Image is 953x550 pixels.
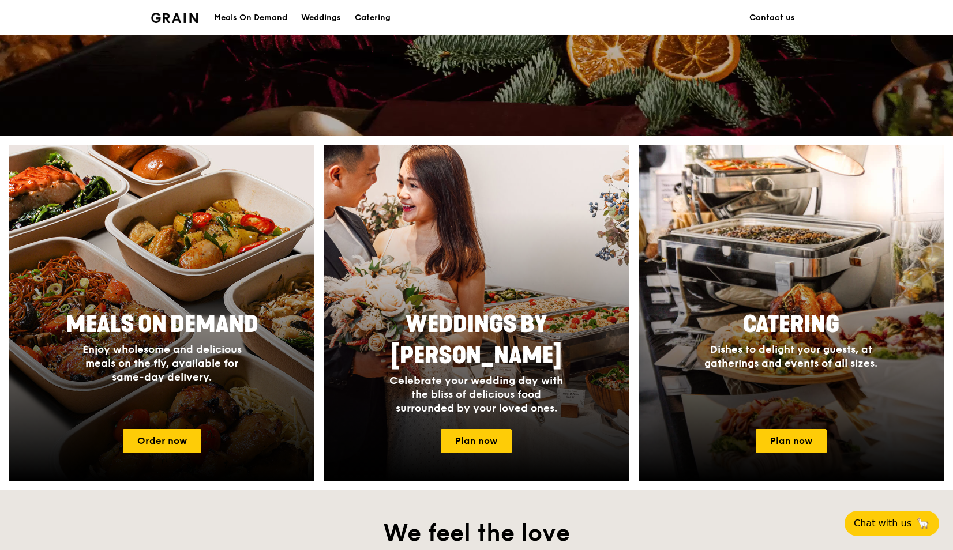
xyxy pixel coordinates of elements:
[854,517,911,530] span: Chat with us
[845,511,939,536] button: Chat with us🦙
[66,311,258,338] span: Meals On Demand
[391,311,562,370] span: Weddings by [PERSON_NAME]
[214,1,287,35] div: Meals On Demand
[348,1,397,35] a: Catering
[301,1,341,35] div: Weddings
[9,145,314,481] img: meals-on-demand-card.d2b6f6db.png
[123,429,201,453] a: Order now
[756,429,827,453] a: Plan now
[441,429,512,453] a: Plan now
[743,311,839,338] span: Catering
[389,374,563,415] span: Celebrate your wedding day with the bliss of delicious food surrounded by your loved ones.
[82,343,242,383] span: Enjoy wholesome and delicious meals on the fly, available for same-day delivery.
[324,145,629,481] img: weddings-card.4f3003b8.jpg
[639,145,944,481] a: CateringDishes to delight your guests, at gatherings and events of all sizes.Plan now
[9,145,314,481] a: Meals On DemandEnjoy wholesome and delicious meals on the fly, available for same-day delivery.Or...
[324,145,629,481] a: Weddings by [PERSON_NAME]Celebrate your wedding day with the bliss of delicious food surrounded b...
[916,517,930,530] span: 🦙
[742,1,802,35] a: Contact us
[294,1,348,35] a: Weddings
[639,145,944,481] img: catering-card.e1cfaf3e.jpg
[704,343,877,370] span: Dishes to delight your guests, at gatherings and events of all sizes.
[355,1,391,35] div: Catering
[151,13,198,23] img: Grain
